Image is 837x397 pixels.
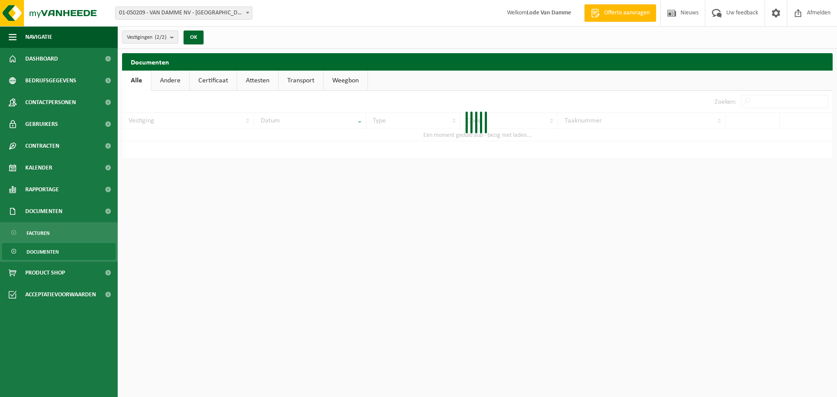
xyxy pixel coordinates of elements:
[25,262,65,284] span: Product Shop
[184,31,204,44] button: OK
[25,157,52,179] span: Kalender
[115,7,252,20] span: 01-050209 - VAN DAMME NV - WAREGEM
[122,31,178,44] button: Vestigingen(2/2)
[527,10,571,16] strong: Lode Van Damme
[151,71,189,91] a: Andere
[584,4,656,22] a: Offerte aanvragen
[25,92,76,113] span: Contactpersonen
[127,31,167,44] span: Vestigingen
[122,71,151,91] a: Alle
[25,113,58,135] span: Gebruikers
[25,48,58,70] span: Dashboard
[25,179,59,200] span: Rapportage
[122,53,833,70] h2: Documenten
[25,26,52,48] span: Navigatie
[2,224,116,241] a: Facturen
[25,70,76,92] span: Bedrijfsgegevens
[602,9,652,17] span: Offerte aanvragen
[2,243,116,260] a: Documenten
[116,7,252,19] span: 01-050209 - VAN DAMME NV - WAREGEM
[27,225,50,241] span: Facturen
[25,135,59,157] span: Contracten
[323,71,367,91] a: Weegbon
[155,34,167,40] count: (2/2)
[279,71,323,91] a: Transport
[27,244,59,260] span: Documenten
[237,71,278,91] a: Attesten
[25,284,96,305] span: Acceptatievoorwaarden
[190,71,237,91] a: Certificaat
[25,200,62,222] span: Documenten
